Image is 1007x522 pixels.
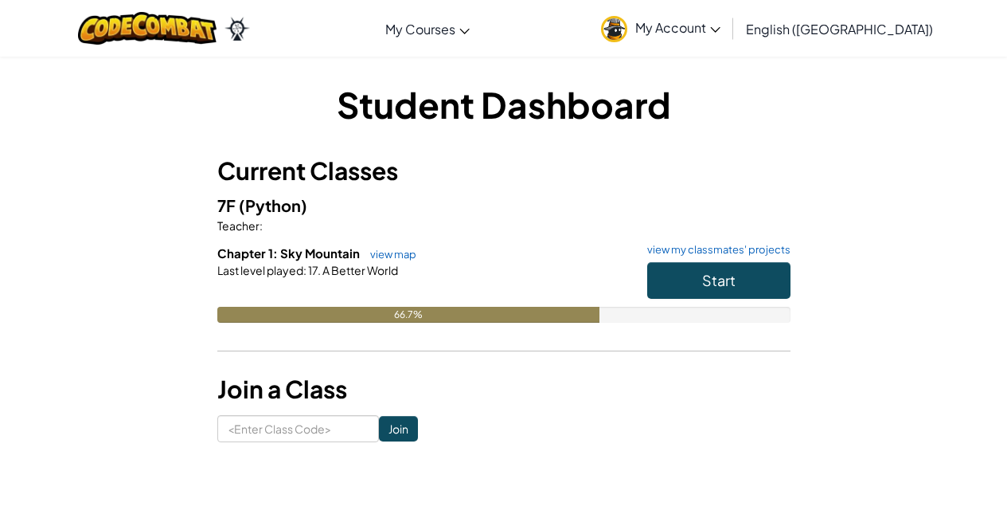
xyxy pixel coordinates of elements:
[377,7,478,50] a: My Courses
[217,80,790,129] h1: Student Dashboard
[260,218,263,233] span: :
[217,415,379,442] input: <Enter Class Code>
[224,17,250,41] img: Ozaria
[217,153,790,189] h3: Current Classes
[362,248,416,261] a: view map
[78,12,217,45] img: CodeCombat logo
[746,21,933,37] span: English ([GEOGRAPHIC_DATA])
[593,3,728,53] a: My Account
[239,195,307,215] span: (Python)
[601,16,627,42] img: avatar
[639,245,790,255] a: view my classmates' projects
[321,263,398,277] span: A Better World
[738,7,941,50] a: English ([GEOGRAPHIC_DATA])
[647,262,790,299] button: Start
[217,263,303,277] span: Last level played
[635,19,720,36] span: My Account
[306,263,321,277] span: 17.
[702,271,736,289] span: Start
[303,263,306,277] span: :
[217,371,790,407] h3: Join a Class
[217,245,362,261] span: Chapter 1: Sky Mountain
[385,21,455,37] span: My Courses
[217,195,239,215] span: 7F
[217,218,260,233] span: Teacher
[217,307,599,323] div: 66.7%
[379,416,418,442] input: Join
